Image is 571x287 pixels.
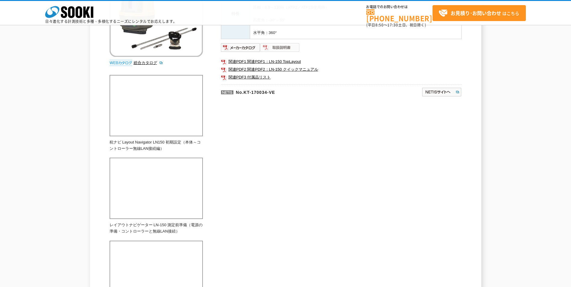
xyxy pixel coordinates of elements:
p: No.KT-170034-VE [221,84,364,99]
span: 8:50 [375,22,384,28]
a: 関連PDF3 付属品リスト [221,73,462,81]
span: (平日 ～ 土日、祝日除く) [366,22,426,28]
span: 17:30 [387,22,398,28]
a: 総合カタログ [134,60,163,65]
a: 関連PDF1 関連PDF1：LN-150 TopLayout [221,58,462,66]
a: [PHONE_NUMBER] [366,9,433,22]
p: レイアウトナビゲーター LN-150 測定前準備（電源の準備・コントローラーと無線LAN接続） [110,222,203,235]
p: 日々進化する計測技術と多種・多様化するニーズにレンタルでお応えします。 [45,20,177,23]
img: メーカーカタログ [221,43,260,52]
a: 関連PDF2 関連PDF2：LN-150 クイックマニュアル [221,66,462,73]
a: メーカーカタログ [221,47,260,51]
span: はこちら [439,9,519,18]
p: 杭ナビ Layout Navigator LN150 初期設定（本体～コントローラー無線LAN接続編） [110,139,203,152]
img: NETISサイトへ [422,87,462,97]
img: webカタログ [110,60,132,66]
a: 取扱説明書 [260,47,300,51]
a: お見積り･お問い合わせはこちら [433,5,526,21]
span: お電話でのお問い合わせは [366,5,433,9]
img: 取扱説明書 [260,43,300,52]
strong: お見積り･お問い合わせ [451,9,501,17]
